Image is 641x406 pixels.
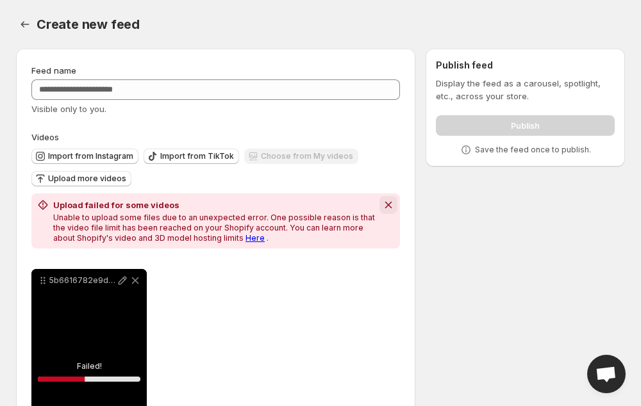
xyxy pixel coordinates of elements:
span: Upload more videos [48,174,126,184]
div: Open chat [587,355,626,393]
span: Import from Instagram [48,151,133,161]
span: Create new feed [37,17,140,32]
button: Import from TikTok [144,149,239,164]
span: Feed name [31,65,76,76]
span: Import from TikTok [160,151,234,161]
button: Import from Instagram [31,149,138,164]
h2: Upload failed for some videos [53,199,377,211]
p: 5b6616782e9d433587911e14d9c7167b [49,275,116,286]
button: Upload more videos [31,171,131,186]
h2: Publish feed [436,59,615,72]
p: Unable to upload some files due to an unexpected error. One possible reason is that the video fil... [53,213,377,243]
a: Here [246,233,265,243]
p: Display the feed as a carousel, spotlight, etc., across your store. [436,77,615,102]
button: Dismiss notification [379,196,397,214]
span: Visible only to you. [31,104,106,114]
button: Settings [16,15,34,33]
span: Videos [31,132,59,142]
p: Save the feed once to publish. [475,145,591,155]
